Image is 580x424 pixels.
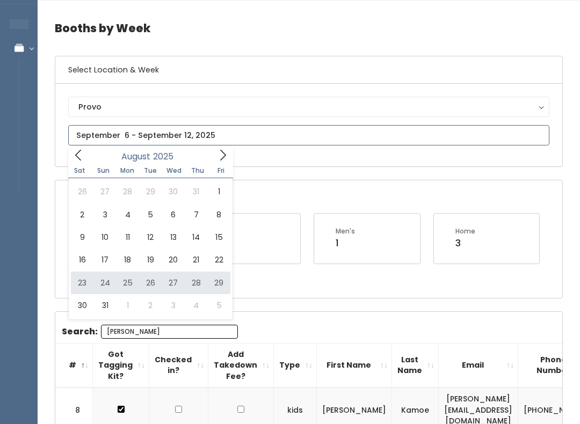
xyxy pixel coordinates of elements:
span: Thu [186,167,209,174]
span: July 31, 2025 [185,180,207,203]
span: September 2, 2025 [139,294,162,317]
span: August 22, 2025 [207,248,230,271]
span: August 17, 2025 [93,248,116,271]
span: August 2, 2025 [71,203,93,226]
span: July 29, 2025 [139,180,162,203]
span: August 4, 2025 [117,203,139,226]
span: August 24, 2025 [93,272,116,294]
span: August 16, 2025 [71,248,93,271]
span: July 27, 2025 [93,180,116,203]
span: August 19, 2025 [139,248,162,271]
span: Sat [68,167,92,174]
span: August 10, 2025 [93,226,116,248]
span: August 3, 2025 [93,203,116,226]
span: August 5, 2025 [139,203,162,226]
span: August 26, 2025 [139,272,162,294]
span: August 11, 2025 [117,226,139,248]
button: Provo [68,97,549,117]
th: First Name: activate to sort column ascending [317,343,392,388]
span: August 15, 2025 [207,226,230,248]
label: Search: [62,325,238,339]
span: July 30, 2025 [162,180,185,203]
span: Mon [115,167,139,174]
h4: Booths by Week [55,13,563,43]
span: August 28, 2025 [185,272,207,294]
th: #: activate to sort column descending [55,343,93,388]
input: Search: [101,325,238,339]
span: August 31, 2025 [93,294,116,317]
span: Fri [209,167,233,174]
span: August 6, 2025 [162,203,185,226]
div: Home [455,226,475,236]
span: July 26, 2025 [71,180,93,203]
div: Provo [78,101,539,113]
span: August 7, 2025 [185,203,207,226]
span: July 28, 2025 [117,180,139,203]
th: Checked in?: activate to sort column ascending [149,343,208,388]
input: Year [150,150,183,163]
div: 3 [455,236,475,250]
span: August 13, 2025 [162,226,185,248]
th: Last Name: activate to sort column ascending [392,343,439,388]
span: August 30, 2025 [71,294,93,317]
span: Tue [139,167,162,174]
span: August 9, 2025 [71,226,93,248]
th: Type: activate to sort column ascending [274,343,317,388]
span: August 25, 2025 [117,272,139,294]
span: August 12, 2025 [139,226,162,248]
div: 1 [336,236,355,250]
span: August 23, 2025 [71,272,93,294]
span: August 20, 2025 [162,248,185,271]
span: August 8, 2025 [207,203,230,226]
input: September 6 - September 12, 2025 [68,125,549,145]
span: Sun [92,167,115,174]
span: September 5, 2025 [207,294,230,317]
th: Got Tagging Kit?: activate to sort column ascending [93,343,149,388]
span: August 21, 2025 [185,248,207,271]
span: September 3, 2025 [162,294,185,317]
span: August 27, 2025 [162,272,185,294]
span: August 1, 2025 [207,180,230,203]
span: August 14, 2025 [185,226,207,248]
div: Men's [336,226,355,236]
th: Add Takedown Fee?: activate to sort column ascending [208,343,274,388]
span: August 18, 2025 [117,248,139,271]
span: September 1, 2025 [117,294,139,317]
span: August 29, 2025 [207,272,230,294]
span: September 4, 2025 [185,294,207,317]
span: Wed [162,167,186,174]
span: August [121,152,150,161]
h6: Select Location & Week [55,56,562,84]
th: Email: activate to sort column ascending [439,343,518,388]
